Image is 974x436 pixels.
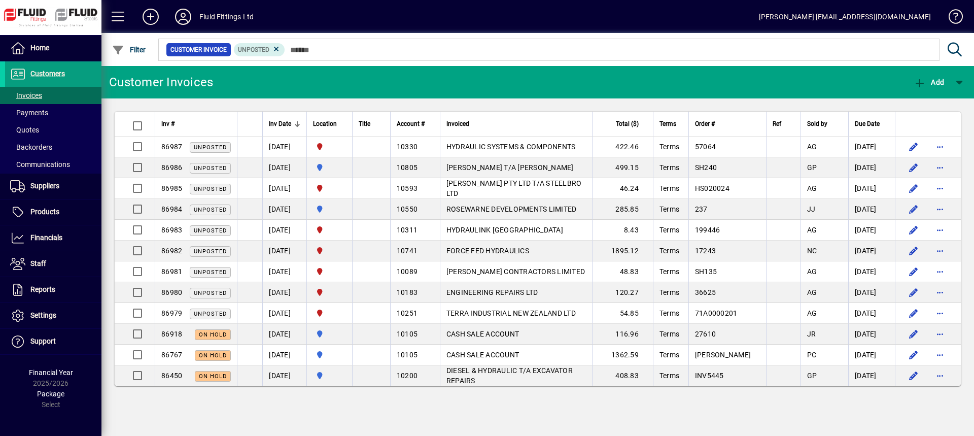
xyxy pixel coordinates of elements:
span: AG [807,226,817,234]
span: GP [807,163,817,172]
span: Terms [659,118,676,129]
span: Products [30,208,59,216]
span: SH135 [695,267,717,276]
span: AUCKLAND [313,162,346,173]
td: 408.83 [592,365,653,386]
span: Home [30,44,49,52]
button: More options [932,243,948,259]
td: [DATE] [262,345,306,365]
span: 86985 [161,184,182,192]
span: Terms [659,372,679,380]
span: Suppliers [30,182,59,190]
button: Edit [906,222,922,238]
button: Edit [906,201,922,217]
span: 86984 [161,205,182,213]
button: Edit [906,139,922,155]
span: Unposted [194,248,227,255]
span: Order # [695,118,715,129]
span: Sold by [807,118,827,129]
a: Knowledge Base [941,2,961,35]
span: Package [37,390,64,398]
span: 10741 [397,247,418,255]
span: Quotes [10,126,39,134]
td: 1362.59 [592,345,653,365]
span: INV5445 [695,372,724,380]
span: AUCKLAND [313,204,346,215]
td: [DATE] [262,365,306,386]
span: Account # [397,118,425,129]
div: Inv # [161,118,231,129]
span: 86986 [161,163,182,172]
span: 57064 [695,143,716,151]
span: Terms [659,330,679,338]
button: Edit [906,305,922,321]
td: [DATE] [848,137,895,157]
span: SH240 [695,163,717,172]
td: [DATE] [848,345,895,365]
span: 10805 [397,163,418,172]
td: 8.43 [592,220,653,241]
span: Unposted [194,186,227,192]
span: Communications [10,160,70,169]
span: Financial Year [29,368,73,377]
span: Backorders [10,143,52,151]
span: Due Date [855,118,880,129]
span: 86767 [161,351,182,359]
td: [DATE] [848,241,895,261]
span: 199446 [695,226,720,234]
button: More options [932,284,948,300]
td: 48.83 [592,261,653,282]
span: TERRA INDUSTRIAL NEW ZEALAND LTD [446,309,576,317]
span: 27610 [695,330,716,338]
span: 10330 [397,143,418,151]
span: FORCE FED HYDRAULICS [446,247,529,255]
td: 120.27 [592,282,653,303]
td: 285.85 [592,199,653,220]
a: Payments [5,104,101,121]
span: AUCKLAND [313,328,346,340]
button: Add [134,8,167,26]
span: Invoices [10,91,42,99]
span: [PERSON_NAME] T/A [PERSON_NAME] [446,163,574,172]
mat-chip: Customer Invoice Status: Unposted [234,43,285,56]
span: HYDRAULIC SYSTEMS & COMPONENTS [446,143,576,151]
button: More options [932,305,948,321]
span: 10183 [397,288,418,296]
button: Edit [906,347,922,363]
span: Ref [773,118,781,129]
span: HYDRAULINK [GEOGRAPHIC_DATA] [446,226,563,234]
span: Financials [30,233,62,242]
span: Settings [30,311,56,319]
span: Inv Date [269,118,291,129]
span: Payments [10,109,48,117]
button: Filter [110,41,149,59]
button: More options [932,201,948,217]
span: 237 [695,205,708,213]
span: 86450 [161,372,182,380]
span: 10089 [397,267,418,276]
span: Inv # [161,118,175,129]
span: Terms [659,226,679,234]
span: Unposted [194,290,227,296]
button: More options [932,367,948,384]
span: Location [313,118,337,129]
span: [PERSON_NAME] CONTRACTORS LIMITED [446,267,585,276]
span: PC [807,351,817,359]
div: Customer Invoices [109,74,213,90]
span: Customers [30,70,65,78]
button: Edit [906,263,922,280]
span: FLUID FITTINGS CHRISTCHURCH [313,183,346,194]
span: Terms [659,205,679,213]
span: 86981 [161,267,182,276]
div: Fluid Fittings Ltd [199,9,254,25]
td: [DATE] [848,199,895,220]
span: Unposted [194,144,227,151]
td: [DATE] [848,178,895,199]
span: JR [807,330,816,338]
td: [DATE] [848,282,895,303]
div: Inv Date [269,118,300,129]
td: [DATE] [848,261,895,282]
div: Sold by [807,118,842,129]
span: AG [807,288,817,296]
button: More options [932,159,948,176]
